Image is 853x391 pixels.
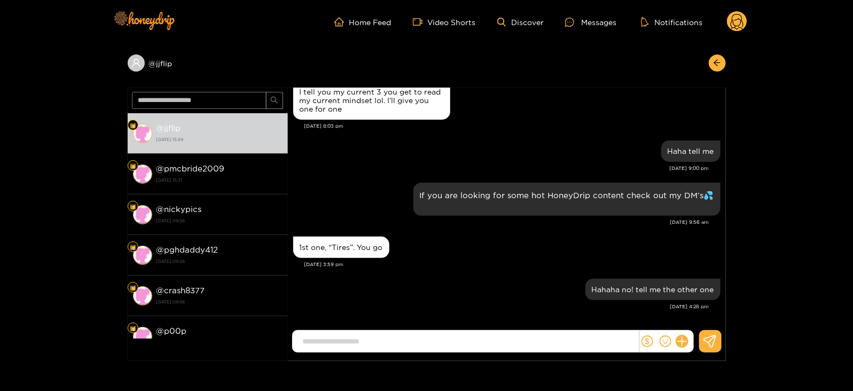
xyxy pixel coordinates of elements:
strong: [DATE] 15:31 [156,175,283,185]
img: Fan Level [130,122,136,129]
div: Haha tell me [668,147,714,155]
div: Sep. 16, 9:00 pm [661,140,721,162]
strong: @ jjflip [156,123,181,132]
img: conversation [133,124,152,143]
img: conversation [133,165,152,184]
img: conversation [133,205,152,224]
div: Hahaha no! tell me the other one [592,285,714,294]
span: dollar [641,335,653,347]
div: [DATE] 4:28 pm [293,303,709,310]
strong: [DATE] 09:56 [156,256,283,266]
img: Fan Level [130,325,136,332]
button: dollar [639,333,655,349]
a: Discover [497,18,544,27]
img: Fan Level [130,163,136,169]
img: conversation [133,327,152,346]
span: user [131,58,141,68]
img: Fan Level [130,244,136,251]
strong: @ pghdaddy412 [156,245,218,254]
button: Notifications [638,17,706,27]
strong: @ crash8377 [156,286,205,295]
div: [DATE] 3:59 pm [304,261,721,268]
div: Sep. 17, 4:28 pm [585,279,721,300]
span: video-camera [413,17,428,27]
button: arrow-left [709,54,726,72]
p: If you are looking for some hot HoneyDrip content check out my DM’s💦 [420,189,714,201]
div: @jjflip [128,54,288,72]
img: conversation [133,286,152,306]
div: [DATE] 9:56 am [293,218,709,226]
strong: [DATE] 09:56 [156,216,283,225]
img: Fan Level [130,204,136,210]
img: Fan Level [130,285,136,291]
strong: [DATE] 09:56 [156,297,283,307]
a: Home Feed [334,17,392,27]
div: [DATE] 8:03 pm [304,122,721,130]
span: arrow-left [713,59,721,68]
div: Top three are hard to say with different moods for watching lol and if I tell you my current 3 yo... [300,71,444,113]
strong: [DATE] 15:59 [156,135,283,144]
span: smile [660,335,671,347]
button: search [266,92,283,109]
img: conversation [133,246,152,265]
div: Sep. 17, 3:59 pm [293,237,389,258]
a: Video Shorts [413,17,476,27]
div: Messages [565,16,616,28]
div: [DATE] 9:00 pm [293,165,709,172]
div: 1st one, “Tires”. You go [300,243,383,252]
span: search [270,96,278,105]
strong: @ nickypics [156,205,202,214]
span: home [334,17,349,27]
strong: @ pmcbride2009 [156,164,225,173]
strong: [DATE] 09:56 [156,338,283,347]
div: Sep. 16, 8:03 pm [293,64,450,120]
strong: @ p00p [156,326,187,335]
div: Sep. 17, 9:56 am [413,183,721,216]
